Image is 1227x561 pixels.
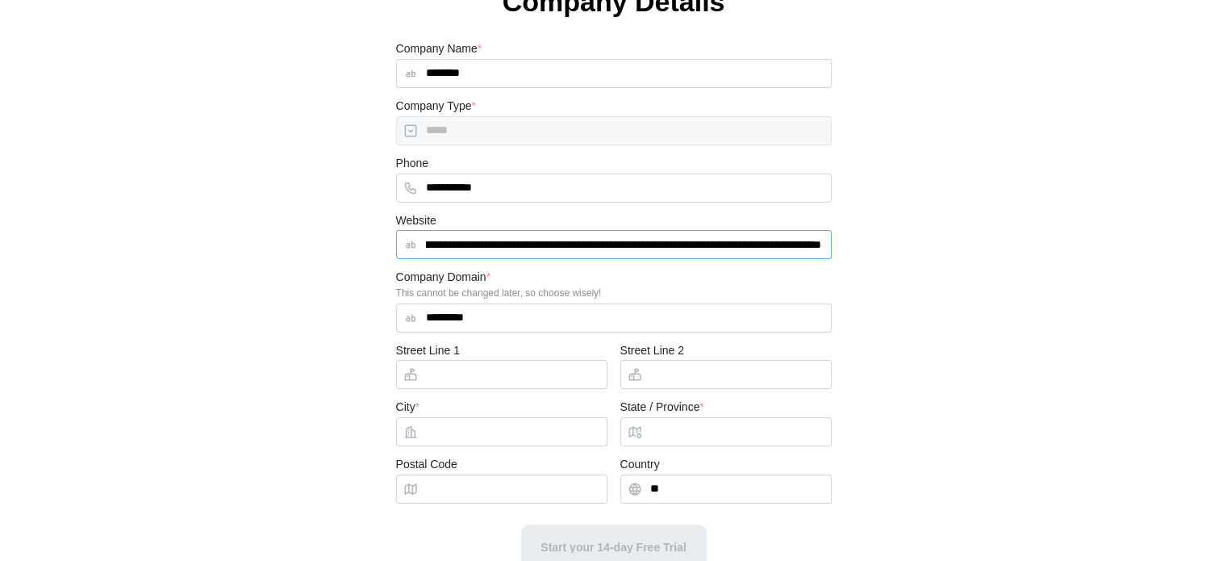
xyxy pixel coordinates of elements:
[396,456,457,474] label: Postal Code
[396,98,476,115] label: Company Type
[620,342,684,360] label: Street Line 2
[620,456,660,474] label: Country
[396,399,420,417] label: City
[396,287,832,299] div: This cannot be changed later, so choose wisely!
[396,40,482,58] label: Company Name
[396,212,436,230] label: Website
[396,155,428,173] label: Phone
[620,399,704,417] label: State / Province
[396,269,491,287] label: Company Domain
[396,342,460,360] label: Street Line 1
